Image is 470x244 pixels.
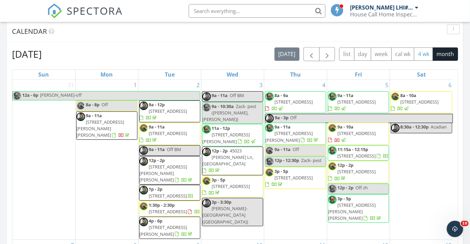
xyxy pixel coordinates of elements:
[13,92,21,100] img: img_5568.jpg
[265,124,274,132] img: img_5568.jpg
[139,185,200,200] a: 1p - 2p [STREET_ADDRESS]
[139,202,148,211] img: img_5571.jpg
[328,91,389,113] a: 9a - 11a [STREET_ADDRESS]
[265,92,274,101] img: img_5568.jpg
[274,175,313,181] span: [STREET_ADDRESS]
[12,47,42,61] h2: [DATE]
[139,101,187,121] a: 9a - 12p [STREET_ADDRESS]
[139,218,148,226] img: img_5569.jpg
[301,157,322,163] span: Zack- pest
[274,124,291,130] span: 9a - 11a
[304,47,320,61] button: Previous month
[75,80,138,240] td: Go to September 1, 2025
[354,48,371,61] button: day
[274,99,313,105] span: [STREET_ADDRESS]
[328,194,389,223] a: 3p - 5p [STREET_ADDRESS][PERSON_NAME][PERSON_NAME]
[212,148,228,154] span: 12p - 2p
[390,80,453,240] td: Go to September 6, 2025
[337,185,353,191] span: 12p - 2p
[265,91,326,113] a: 8a - 9a [STREET_ADDRESS]
[202,205,248,225] span: [PERSON_NAME]- [GEOGRAPHIC_DATA] ([GEOGRAPHIC_DATA])
[337,130,376,136] span: [STREET_ADDRESS]
[47,3,62,18] img: The Best Home Inspection Software - Spectora
[391,124,400,132] img: img_5569.jpg
[265,114,274,123] img: img_5569.jpg
[77,112,131,138] a: 9a - 11a [STREET_ADDRESS][PERSON_NAME][PERSON_NAME]
[337,92,353,98] span: 9a - 11a
[328,146,337,155] img: img_5568.jpg
[202,148,253,167] span: 45023 [PERSON_NAME] Ln, [GEOGRAPHIC_DATA]
[391,91,452,113] a: 8a - 10a [STREET_ADDRESS]
[163,70,176,79] a: Tuesday
[225,70,240,79] a: Wednesday
[139,224,187,237] span: [STREET_ADDRESS][PERSON_NAME]
[328,145,389,161] a: 11:15a - 12:15p [STREET_ADDRESS]
[22,92,39,100] span: 12a - 6p
[149,202,200,215] a: 1:30p - 2:30p [STREET_ADDRESS]
[212,177,225,183] span: 3p - 5p
[290,114,297,121] span: Off
[447,221,463,237] iframe: Intercom live chat
[350,4,414,11] div: [PERSON_NAME] LHI#10852
[433,48,458,61] button: month
[400,92,416,98] span: 8a - 10a
[391,92,400,101] img: img_5571.jpg
[202,103,211,112] img: img_5568.jpg
[139,186,148,194] img: img_5569.jpg
[328,162,376,181] a: 12p - 2p [STREET_ADDRESS]
[274,92,288,98] span: 8a - 9a
[328,92,376,111] a: 9a - 11a [STREET_ADDRESS]
[138,80,201,240] td: Go to September 2, 2025
[149,146,165,152] span: 9a - 11a
[265,146,274,155] img: img_5571.jpg
[149,186,193,199] a: 1p - 2p [STREET_ADDRESS]
[350,11,419,18] div: House Call Home Inspection
[414,48,433,61] button: 4 wk
[337,146,368,152] span: 11:15a - 12:15p
[328,92,337,101] img: img_5568.jpg
[149,157,165,163] span: 12p - 2p
[337,146,389,159] a: 11:15a - 12:15p [STREET_ADDRESS]
[431,124,447,130] span: Acadian
[258,80,264,91] a: Go to September 3, 2025
[47,9,123,24] a: SPECTORA
[67,3,123,18] span: SPECTORA
[132,80,138,91] a: Go to September 1, 2025
[139,218,193,237] a: 4p - 6p [STREET_ADDRESS][PERSON_NAME]
[265,92,313,111] a: 8a - 9a [STREET_ADDRESS]
[353,70,363,79] a: Friday
[328,195,382,221] a: 3p - 5p [STREET_ADDRESS][PERSON_NAME][PERSON_NAME]
[328,185,337,193] img: img_5568.jpg
[149,218,162,224] span: 4p - 6p
[149,208,187,215] span: [STREET_ADDRESS]
[328,124,337,132] img: img_5571.jpg
[337,99,376,105] span: [STREET_ADDRESS]
[149,108,187,114] span: [STREET_ADDRESS]
[461,221,469,226] span: 10
[274,48,299,61] button: [DATE]
[264,80,327,240] td: Go to September 4, 2025
[86,112,102,119] span: 9a - 11a
[337,153,376,159] span: [STREET_ADDRESS]
[202,148,211,156] img: img_5569.jpg
[66,80,75,91] a: Go to August 31, 2025
[328,162,337,171] img: img_5571.jpg
[400,124,429,130] span: 8:30a - 12:30p
[149,202,175,208] span: 1:30p - 2:30p
[202,177,250,196] a: 3p - 5p [STREET_ADDRESS]
[77,119,124,138] span: [STREET_ADDRESS][PERSON_NAME][PERSON_NAME]
[328,202,376,221] span: [STREET_ADDRESS][PERSON_NAME][PERSON_NAME]
[139,164,187,183] span: [STREET_ADDRESS][PERSON_NAME][PERSON_NAME]
[293,146,299,152] span: Off
[139,157,148,166] img: img_5569.jpg
[77,112,85,121] img: img_5569.jpg
[149,186,162,192] span: 1p - 2p
[99,70,114,79] a: Monday
[139,157,193,183] a: 12p - 2p [STREET_ADDRESS][PERSON_NAME][PERSON_NAME]
[274,114,289,123] span: 9a - 3p
[149,101,165,108] span: 9a - 12p
[195,80,201,91] a: Go to September 2, 2025
[265,168,274,177] img: img_5571.jpg
[265,130,313,143] span: [STREET_ADDRESS][PERSON_NAME]
[202,199,211,207] img: img_5569.jpg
